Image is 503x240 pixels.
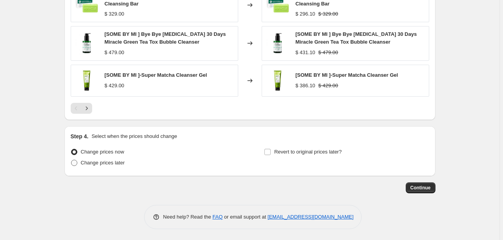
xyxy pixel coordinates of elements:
a: [EMAIL_ADDRESS][DOMAIN_NAME] [268,214,353,220]
img: byebyeBlackhead_80x.png [266,32,289,55]
a: FAQ [212,214,223,220]
img: SuperMatchaCleanser_80x.jpg [266,69,289,92]
img: SuperMatchaCleanser_80x.jpg [75,69,98,92]
strike: $ 329.00 [318,10,338,18]
span: [SOME BY MI ]-Super Matcha Cleanser Gel [296,72,398,78]
span: [SOME BY MI ] Bye Bye [MEDICAL_DATA] 30 Days Miracle Green Tea Tox Bubble Cleanser [296,31,417,45]
h2: Step 4. [71,132,89,140]
div: $ 479.00 [105,49,125,56]
div: $ 329.00 [105,10,125,18]
div: $ 296.10 [296,10,316,18]
div: $ 429.00 [105,82,125,90]
div: $ 386.10 [296,82,316,90]
span: [SOME BY MI ]-Super Matcha Cleanser Gel [105,72,207,78]
img: byebyeBlackhead_80x.png [75,32,98,55]
button: Next [81,103,92,114]
nav: Pagination [71,103,92,114]
div: $ 431.10 [296,49,316,56]
span: Need help? Read the [163,214,213,220]
button: Continue [406,182,435,193]
span: Change prices now [81,149,124,155]
span: Continue [410,185,431,191]
span: Change prices later [81,160,125,166]
strike: $ 479.00 [318,49,338,56]
span: Revert to original prices later? [274,149,342,155]
strike: $ 429.00 [318,82,338,90]
p: Select when the prices should change [91,132,177,140]
span: or email support at [223,214,268,220]
span: [SOME BY MI ] Bye Bye [MEDICAL_DATA] 30 Days Miracle Green Tea Tox Bubble Cleanser [105,31,226,45]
